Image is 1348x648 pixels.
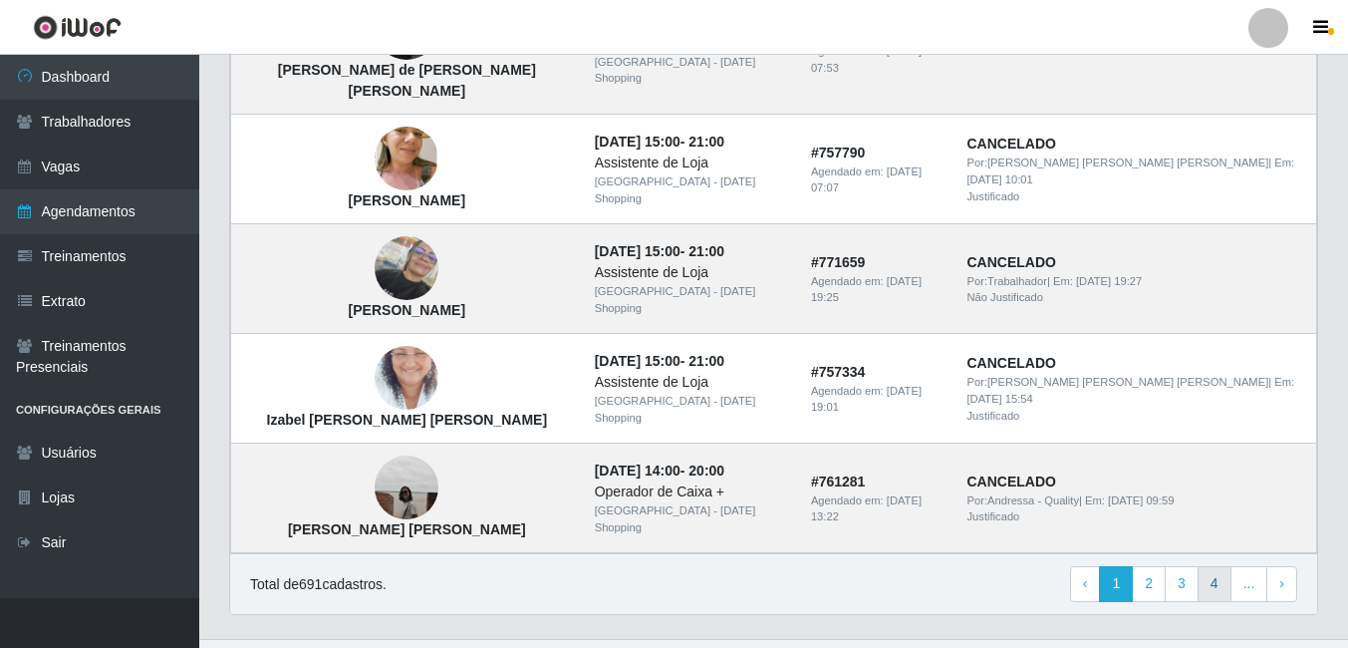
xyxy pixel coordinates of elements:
[595,372,787,393] div: Assistente de Loja
[1070,566,1101,602] a: Previous
[966,393,1032,405] time: [DATE] 15:54
[375,456,438,519] img: Jéssica Maria Pereira de Oliveira
[811,254,866,270] strong: # 771659
[375,99,438,218] img: Hosana Ceane da Silva
[375,236,438,300] img: Maria Cristina Vicente Francisco
[688,353,724,369] time: 21:00
[1108,494,1174,506] time: [DATE] 09:59
[966,289,1304,306] div: Não Justificado
[595,262,787,283] div: Assistente de Loja
[375,322,438,436] img: Izabel Cristina da Silva Santos
[595,283,787,317] div: [GEOGRAPHIC_DATA] - [DATE] Shopping
[966,275,1046,287] span: Por: Trabalhador
[267,412,548,428] strong: Izabel [PERSON_NAME] [PERSON_NAME]
[966,254,1055,270] strong: CANCELADO
[966,374,1304,408] div: | Em:
[811,273,944,307] div: Agendado em:
[250,574,387,595] p: Total de 691 cadastros.
[811,43,944,77] div: Agendado em:
[811,383,944,417] div: Agendado em:
[595,134,724,150] strong: -
[966,494,1079,506] span: Por: Andressa - Quality
[349,302,465,318] strong: [PERSON_NAME]
[1279,575,1284,591] span: ›
[811,492,944,526] div: Agendado em:
[966,136,1055,152] strong: CANCELADO
[1099,566,1133,602] a: 1
[1070,566,1297,602] nav: pagination
[811,45,922,74] time: [DATE] 07:53
[595,463,724,479] strong: -
[595,173,787,207] div: [GEOGRAPHIC_DATA] - [DATE] Shopping
[595,134,680,150] time: [DATE] 15:00
[288,521,526,537] strong: [PERSON_NAME] [PERSON_NAME]
[966,408,1304,425] div: Justificado
[1230,566,1268,602] a: ...
[966,155,1304,188] div: | Em:
[1076,275,1142,287] time: [DATE] 19:27
[33,15,122,40] img: CoreUI Logo
[595,54,787,88] div: [GEOGRAPHIC_DATA] - [DATE] Shopping
[1083,575,1088,591] span: ‹
[595,353,680,369] time: [DATE] 15:00
[966,157,1268,168] span: Por: [PERSON_NAME] [PERSON_NAME] [PERSON_NAME]
[966,355,1055,371] strong: CANCELADO
[811,474,866,489] strong: # 761281
[595,482,787,502] div: Operador de Caixa +
[688,463,724,479] time: 20:00
[966,508,1304,525] div: Justificado
[595,353,724,369] strong: -
[688,134,724,150] time: 21:00
[688,243,724,259] time: 21:00
[1198,566,1231,602] a: 4
[1165,566,1199,602] a: 3
[595,243,680,259] time: [DATE] 15:00
[966,188,1304,205] div: Justificado
[349,192,465,208] strong: [PERSON_NAME]
[595,153,787,173] div: Assistente de Loja
[811,364,866,380] strong: # 757334
[811,145,866,161] strong: # 757790
[1266,566,1297,602] a: Next
[966,492,1304,509] div: | Em:
[966,474,1055,489] strong: CANCELADO
[966,173,1032,185] time: [DATE] 10:01
[966,41,1048,57] strong: AGENDADO
[595,463,680,479] time: [DATE] 14:00
[1132,566,1166,602] a: 2
[595,502,787,536] div: [GEOGRAPHIC_DATA] - [DATE] Shopping
[966,376,1268,388] span: Por: [PERSON_NAME] [PERSON_NAME] [PERSON_NAME]
[811,163,944,197] div: Agendado em:
[595,243,724,259] strong: -
[278,62,536,99] strong: [PERSON_NAME] de [PERSON_NAME] [PERSON_NAME]
[966,273,1304,290] div: | Em:
[595,393,787,427] div: [GEOGRAPHIC_DATA] - [DATE] Shopping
